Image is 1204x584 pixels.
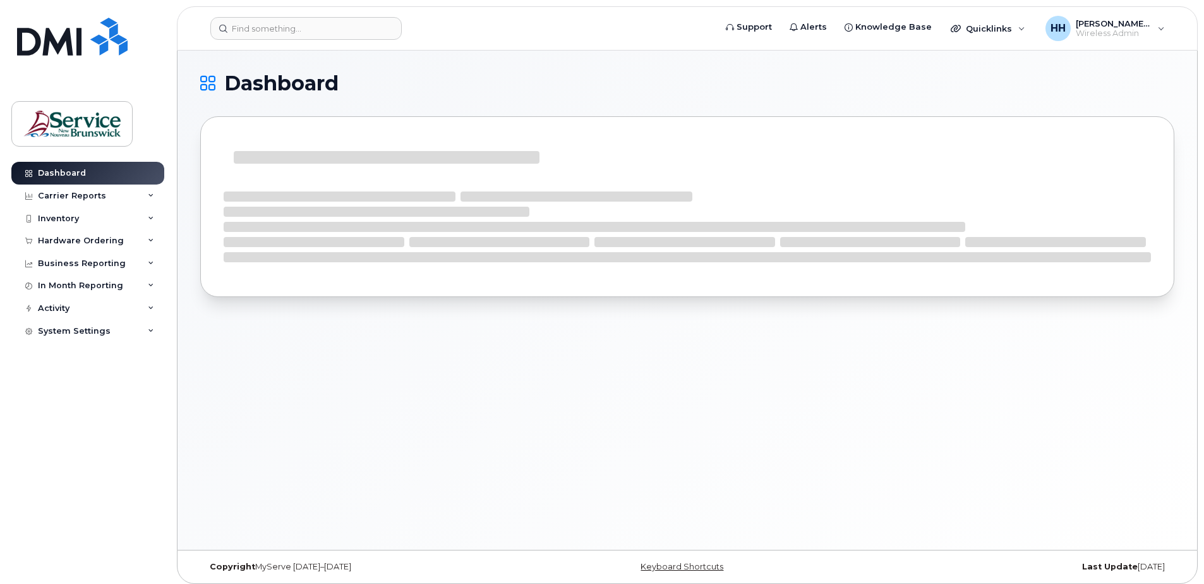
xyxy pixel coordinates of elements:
span: Dashboard [224,74,339,93]
div: MyServe [DATE]–[DATE] [200,562,525,572]
div: [DATE] [850,562,1174,572]
strong: Last Update [1082,562,1138,571]
strong: Copyright [210,562,255,571]
a: Keyboard Shortcuts [641,562,723,571]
